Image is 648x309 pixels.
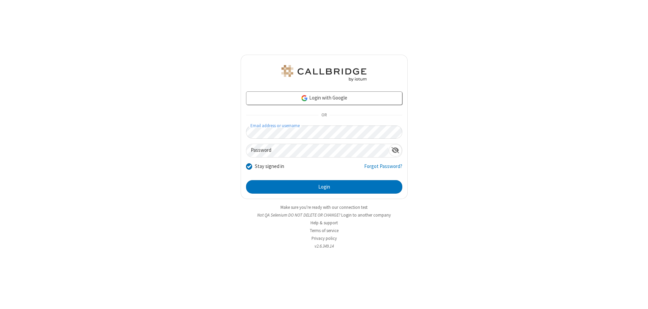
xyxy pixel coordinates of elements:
a: Login with Google [246,91,402,105]
a: Privacy policy [312,235,337,241]
input: Email address or username [246,125,402,139]
li: Not QA Selenium DO NOT DELETE OR CHANGE? [241,212,408,218]
input: Password [246,144,389,157]
a: Terms of service [310,228,339,233]
a: Forgot Password? [364,163,402,175]
span: OR [319,111,329,120]
a: Make sure you're ready with our connection test [280,204,368,210]
li: v2.6.349.14 [241,243,408,249]
div: Show password [389,144,402,157]
img: google-icon.png [301,94,308,102]
button: Login [246,180,402,194]
button: Login to another company [341,212,391,218]
a: Help & support [310,220,338,226]
label: Stay signed in [255,163,284,170]
img: QA Selenium DO NOT DELETE OR CHANGE [280,65,368,81]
